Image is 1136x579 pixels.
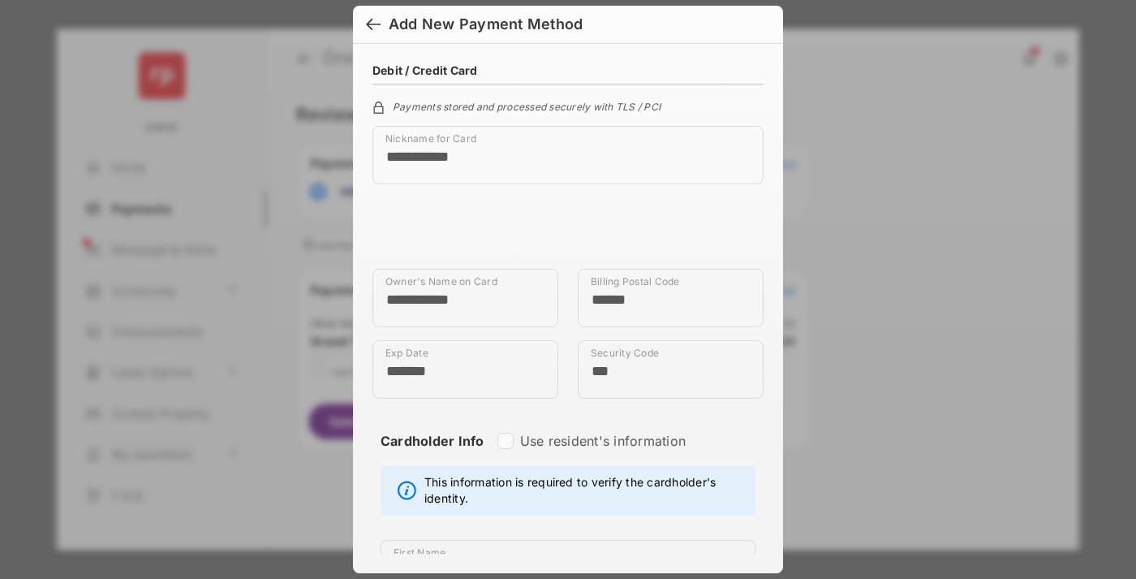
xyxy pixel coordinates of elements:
span: This information is required to verify the cardholder's identity. [424,474,747,507]
label: Use resident's information [520,433,686,449]
div: Payments stored and processed securely with TLS / PCI [372,98,764,113]
h4: Debit / Credit Card [372,63,478,77]
strong: Cardholder Info [381,433,484,478]
iframe: Credit card field [372,197,764,269]
div: Add New Payment Method [389,15,583,33]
